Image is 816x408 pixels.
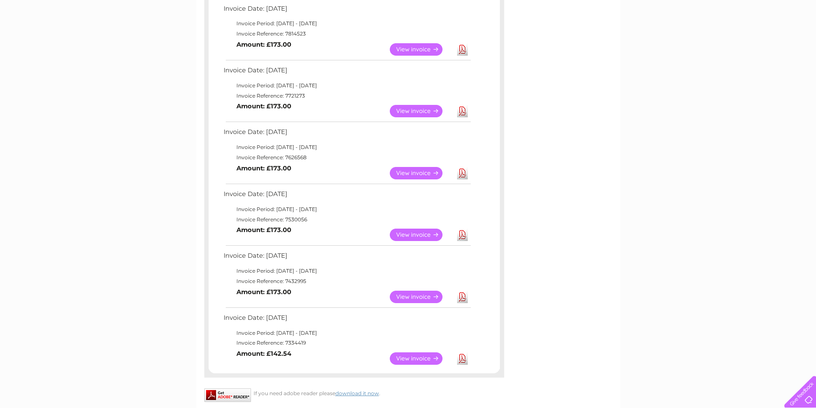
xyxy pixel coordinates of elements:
td: Invoice Date: [DATE] [221,126,472,142]
a: View [390,105,453,117]
div: If you need adobe reader please . [204,388,504,396]
a: View [390,229,453,241]
td: Invoice Date: [DATE] [221,65,472,80]
td: Invoice Date: [DATE] [221,250,472,266]
a: Log out [788,36,808,43]
a: Download [457,229,468,241]
a: Blog [741,36,754,43]
td: Invoice Reference: 7432995 [221,276,472,286]
a: View [390,291,453,303]
td: Invoice Reference: 7721273 [221,91,472,101]
a: download it now [335,390,379,396]
div: Clear Business is a trading name of Verastar Limited (registered in [GEOGRAPHIC_DATA] No. 3667643... [206,5,611,42]
a: Water [665,36,681,43]
a: Energy [687,36,705,43]
a: Download [457,352,468,365]
b: Amount: £173.00 [236,41,291,48]
a: 0333 014 3131 [655,4,714,15]
td: Invoice Period: [DATE] - [DATE] [221,142,472,152]
a: View [390,167,453,179]
td: Invoice Period: [DATE] - [DATE] [221,204,472,214]
b: Amount: £173.00 [236,164,291,172]
b: Amount: £173.00 [236,226,291,234]
a: Download [457,43,468,56]
a: View [390,352,453,365]
td: Invoice Date: [DATE] [221,3,472,19]
td: Invoice Reference: 7334419 [221,338,472,348]
a: Download [457,167,468,179]
td: Invoice Period: [DATE] - [DATE] [221,266,472,276]
td: Invoice Reference: 7530056 [221,214,472,225]
td: Invoice Reference: 7626568 [221,152,472,163]
b: Amount: £173.00 [236,102,291,110]
a: Contact [759,36,780,43]
b: Amount: £142.54 [236,350,291,357]
td: Invoice Date: [DATE] [221,312,472,328]
td: Invoice Reference: 7814523 [221,29,472,39]
a: Download [457,291,468,303]
td: Invoice Period: [DATE] - [DATE] [221,18,472,29]
a: Download [457,105,468,117]
a: View [390,43,453,56]
td: Invoice Period: [DATE] - [DATE] [221,328,472,338]
a: Telecoms [711,36,736,43]
td: Invoice Date: [DATE] [221,188,472,204]
img: logo.png [29,22,72,48]
b: Amount: £173.00 [236,288,291,296]
td: Invoice Period: [DATE] - [DATE] [221,80,472,91]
